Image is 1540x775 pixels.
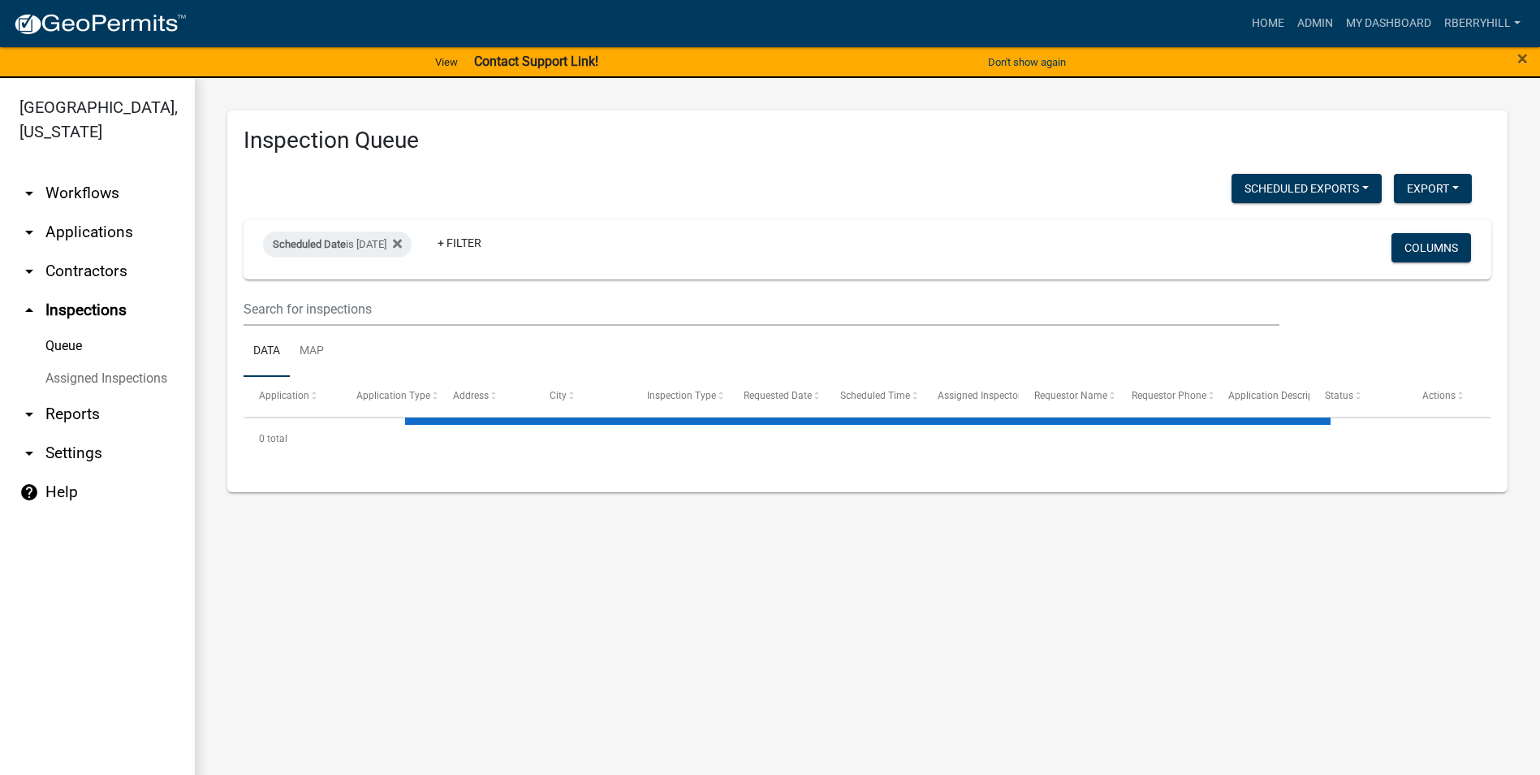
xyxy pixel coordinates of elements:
[244,418,1491,459] div: 0 total
[728,377,825,416] datatable-header-cell: Requested Date
[1228,390,1331,401] span: Application Description
[922,377,1019,416] datatable-header-cell: Assigned Inspector
[19,301,39,320] i: arrow_drop_up
[1245,8,1291,39] a: Home
[1438,8,1527,39] a: rberryhill
[1394,174,1472,203] button: Export
[244,326,290,378] a: Data
[1115,377,1212,416] datatable-header-cell: Requestor Phone
[840,390,910,401] span: Scheduled Time
[1339,8,1438,39] a: My Dashboard
[744,390,812,401] span: Requested Date
[534,377,631,416] datatable-header-cell: City
[632,377,728,416] datatable-header-cell: Inspection Type
[453,390,489,401] span: Address
[1325,390,1353,401] span: Status
[474,54,598,69] strong: Contact Support Link!
[425,228,494,258] a: + Filter
[19,223,39,242] i: arrow_drop_down
[938,390,1021,401] span: Assigned Inspector
[273,238,346,250] span: Scheduled Date
[263,232,412,258] div: is [DATE]
[1517,49,1528,68] button: Close
[1309,377,1406,416] datatable-header-cell: Status
[1422,390,1456,401] span: Actions
[19,262,39,281] i: arrow_drop_down
[647,390,716,401] span: Inspection Type
[244,377,340,416] datatable-header-cell: Application
[1291,8,1339,39] a: Admin
[19,184,39,203] i: arrow_drop_down
[19,405,39,424] i: arrow_drop_down
[1517,47,1528,70] span: ×
[429,49,464,76] a: View
[19,444,39,463] i: arrow_drop_down
[356,390,430,401] span: Application Type
[1213,377,1309,416] datatable-header-cell: Application Description
[1391,233,1471,262] button: Columns
[244,292,1279,326] input: Search for inspections
[981,49,1072,76] button: Don't show again
[1019,377,1115,416] datatable-header-cell: Requestor Name
[1407,377,1503,416] datatable-header-cell: Actions
[244,127,1491,154] h3: Inspection Queue
[1232,174,1382,203] button: Scheduled Exports
[550,390,567,401] span: City
[259,390,309,401] span: Application
[290,326,334,378] a: Map
[1132,390,1206,401] span: Requestor Phone
[1034,390,1107,401] span: Requestor Name
[438,377,534,416] datatable-header-cell: Address
[825,377,921,416] datatable-header-cell: Scheduled Time
[340,377,437,416] datatable-header-cell: Application Type
[19,483,39,502] i: help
